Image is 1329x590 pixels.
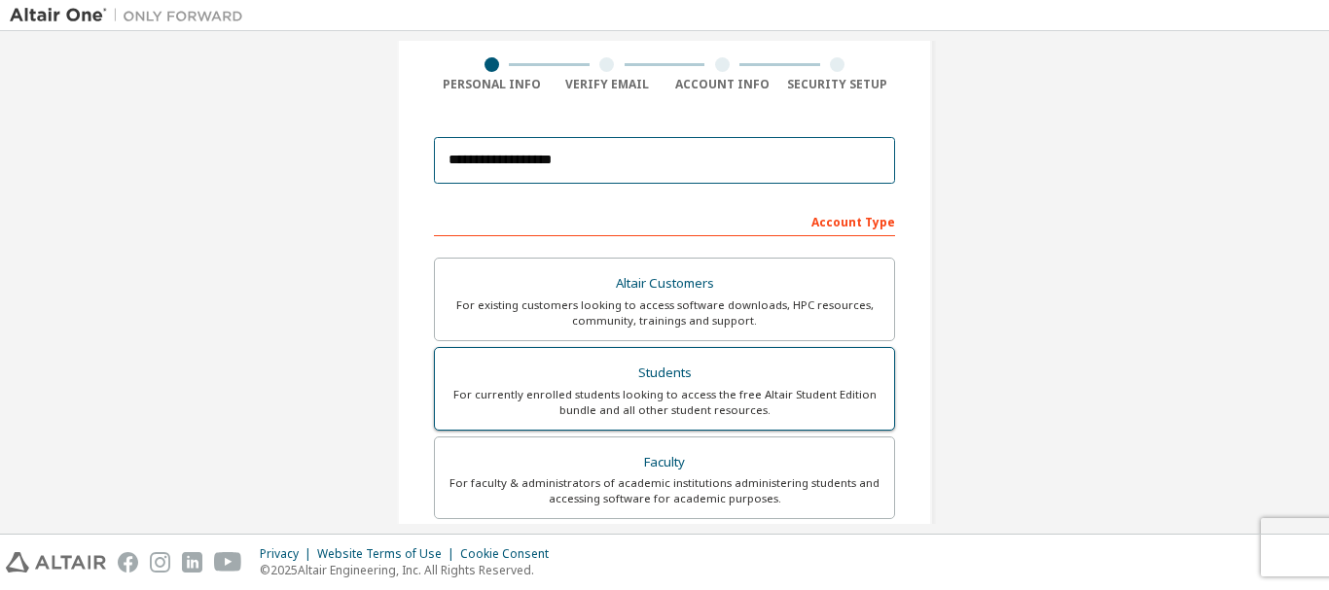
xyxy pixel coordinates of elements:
[6,552,106,573] img: altair_logo.svg
[447,360,882,387] div: Students
[447,449,882,476] div: Faculty
[214,552,242,573] img: youtube.svg
[10,6,253,25] img: Altair One
[447,475,882,506] div: For faculty & administrators of academic institutions administering students and accessing softwa...
[447,270,882,297] div: Altair Customers
[182,552,202,573] img: linkedin.svg
[317,546,460,562] div: Website Terms of Use
[434,205,895,236] div: Account Type
[260,562,560,578] p: © 2025 Altair Engineering, Inc. All Rights Reserved.
[434,77,550,92] div: Personal Info
[447,297,882,329] div: For existing customers looking to access software downloads, HPC resources, community, trainings ...
[780,77,896,92] div: Security Setup
[447,387,882,418] div: For currently enrolled students looking to access the free Altair Student Edition bundle and all ...
[664,77,780,92] div: Account Info
[118,552,138,573] img: facebook.svg
[150,552,170,573] img: instagram.svg
[460,546,560,562] div: Cookie Consent
[260,546,317,562] div: Privacy
[550,77,665,92] div: Verify Email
